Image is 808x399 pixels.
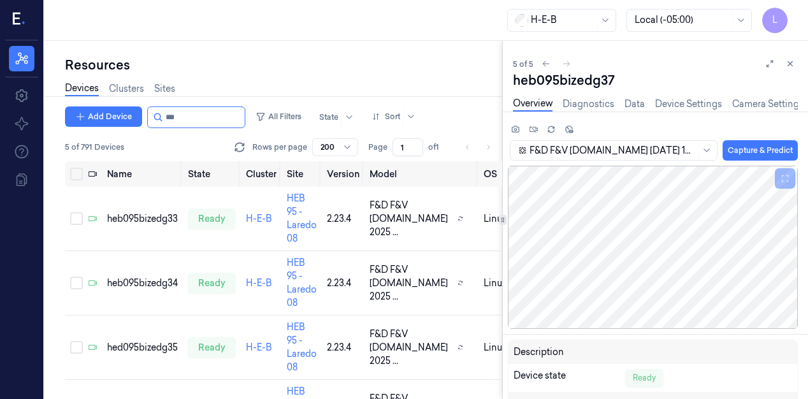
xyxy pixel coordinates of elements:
[70,168,83,180] button: Select all
[246,277,272,289] a: H-E-B
[109,82,144,96] a: Clusters
[65,106,142,127] button: Add Device
[102,161,183,187] th: Name
[246,213,272,224] a: H-E-B
[327,277,359,290] div: 2.23.4
[327,341,359,354] div: 2.23.4
[322,161,364,187] th: Version
[188,337,236,358] div: ready
[723,140,798,161] button: Capture & Predict
[287,321,317,373] a: HEB 95 - Laredo 08
[513,71,798,89] div: heb095bizedg37
[428,141,449,153] span: of 1
[246,342,272,353] a: H-E-B
[183,161,241,187] th: State
[484,212,507,226] p: linux
[484,277,507,290] p: linux
[154,82,175,96] a: Sites
[513,59,533,69] span: 5 of 5
[514,345,625,359] div: Description
[107,277,178,290] div: heb095bizedg34
[514,369,625,387] div: Device state
[250,106,307,127] button: All Filters
[282,161,322,187] th: Site
[188,208,236,229] div: ready
[188,273,236,293] div: ready
[459,138,497,156] nav: pagination
[762,8,788,33] button: L
[241,161,282,187] th: Cluster
[252,141,307,153] p: Rows per page
[655,98,722,111] a: Device Settings
[107,212,178,226] div: heb095bizedg33
[70,341,83,354] button: Select row
[287,192,317,244] a: HEB 95 - Laredo 08
[370,199,452,239] span: F&D F&V [DOMAIN_NAME] 2025 ...
[364,161,479,187] th: Model
[327,212,359,226] div: 2.23.4
[624,98,645,111] a: Data
[513,97,552,112] a: Overview
[107,341,178,354] div: hed095bizedg35
[287,257,317,308] a: HEB 95 - Laredo 08
[70,212,83,225] button: Select row
[370,263,452,303] span: F&D F&V [DOMAIN_NAME] 2025 ...
[65,56,502,74] div: Resources
[625,369,663,387] div: Ready
[484,341,507,354] p: linux
[368,141,387,153] span: Page
[65,141,124,153] span: 5 of 791 Devices
[732,98,804,111] a: Camera Settings
[65,82,99,96] a: Devices
[70,277,83,289] button: Select row
[479,161,512,187] th: OS
[563,98,614,111] a: Diagnostics
[370,328,452,368] span: F&D F&V [DOMAIN_NAME] 2025 ...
